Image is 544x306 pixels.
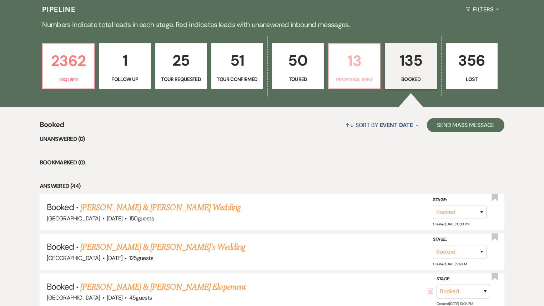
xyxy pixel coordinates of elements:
[107,215,122,222] span: [DATE]
[389,49,432,72] p: 135
[277,75,319,83] p: Toured
[333,49,376,73] p: 13
[40,134,505,144] li: Unanswered (0)
[80,241,245,254] a: [PERSON_NAME] & [PERSON_NAME]'s Wedding
[47,215,100,222] span: [GEOGRAPHIC_DATA]
[389,75,432,83] p: Booked
[328,43,381,90] a: 13Proposal Sent
[427,118,505,132] button: Send Mass Message
[47,294,100,301] span: [GEOGRAPHIC_DATA]
[437,301,473,306] span: Created: [DATE] 10:03 PM
[40,158,505,167] li: Bookmarked (0)
[380,121,413,129] span: Event Date
[450,49,493,72] p: 356
[107,294,122,301] span: [DATE]
[433,262,467,266] span: Created: [DATE] 9:19 PM
[155,43,207,90] a: 25Tour Requested
[80,281,246,294] a: [PERSON_NAME] & [PERSON_NAME] Elopement
[99,43,151,90] a: 1Follow Up
[446,43,498,90] a: 356Lost
[47,202,74,213] span: Booked
[433,196,487,204] label: Stage:
[343,116,421,134] button: Sort By Event Date
[104,75,146,83] p: Follow Up
[42,4,76,14] h3: Pipeline
[437,275,490,283] label: Stage:
[129,254,153,262] span: 125 guests
[433,236,487,244] label: Stage:
[346,121,354,129] span: ↑↓
[47,76,90,83] p: Inquiry
[107,254,122,262] span: [DATE]
[433,222,469,226] span: Created: [DATE] 10:30 PM
[47,49,90,73] p: 2362
[385,43,437,90] a: 135Booked
[40,119,64,134] span: Booked
[15,19,529,30] p: Numbers indicate total leads in each stage. Red indicates leads with unanswered inbound messages.
[160,49,202,72] p: 25
[40,182,505,191] li: Answered (44)
[129,215,154,222] span: 150 guests
[216,75,258,83] p: Tour Confirmed
[277,49,319,72] p: 50
[42,43,95,90] a: 2362Inquiry
[104,49,146,72] p: 1
[272,43,324,90] a: 50Toured
[47,241,74,252] span: Booked
[47,281,74,292] span: Booked
[216,49,258,72] p: 51
[47,254,100,262] span: [GEOGRAPHIC_DATA]
[160,75,202,83] p: Tour Requested
[450,75,493,83] p: Lost
[129,294,152,301] span: 45 guests
[80,201,240,214] a: [PERSON_NAME] & [PERSON_NAME] Wedding
[211,43,263,90] a: 51Tour Confirmed
[333,76,376,83] p: Proposal Sent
